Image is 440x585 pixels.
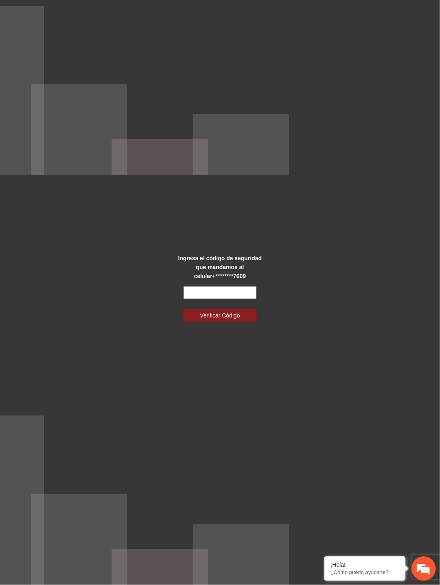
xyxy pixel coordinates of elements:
[42,41,136,52] div: Chatee con nosotros ahora
[178,255,262,279] strong: Ingresa el código de seguridad que mandamos al celular +********7609
[183,309,257,322] button: Verificar Código
[133,4,152,24] div: Minimizar ventana de chat en vivo
[47,108,112,190] span: Estamos en línea.
[4,222,155,250] textarea: Escriba su mensaje y pulse “Intro”
[200,311,240,320] span: Verificar Código
[331,570,399,576] p: ¿Cómo puedo ayudarte?
[331,562,399,568] div: ¡Hola!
